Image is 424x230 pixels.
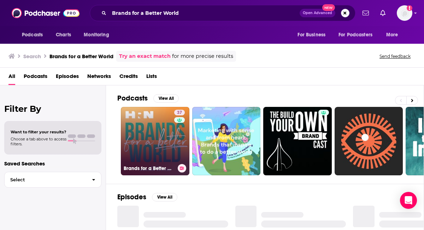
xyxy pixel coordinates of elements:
[79,28,118,42] button: open menu
[177,109,182,116] span: 37
[4,104,101,114] h2: Filter By
[293,28,334,42] button: open menu
[87,71,111,85] a: Networks
[109,7,300,19] input: Search podcasts, credits, & more...
[407,5,412,11] svg: Add a profile image
[56,71,79,85] a: Episodes
[49,53,113,60] h3: Brands for a Better World
[334,28,383,42] button: open menu
[397,5,412,21] img: User Profile
[322,4,335,11] span: New
[338,30,372,40] span: For Podcasters
[119,71,138,85] a: Credits
[4,172,101,188] button: Select
[12,6,79,20] img: Podchaser - Follow, Share and Rate Podcasts
[22,30,43,40] span: Podcasts
[23,53,41,60] h3: Search
[90,5,355,21] div: Search podcasts, credits, & more...
[24,71,47,85] a: Podcasts
[124,165,175,171] h3: Brands for a Better World (formerly Evolve CPG)
[117,193,177,201] a: EpisodesView All
[400,192,417,209] div: Open Intercom Messenger
[174,110,185,115] a: 37
[377,7,388,19] a: Show notifications dropdown
[360,7,372,19] a: Show notifications dropdown
[386,30,398,40] span: More
[119,52,171,60] a: Try an exact match
[152,193,177,201] button: View All
[11,137,66,146] span: Choose a tab above to access filters.
[397,5,412,21] button: Show profile menu
[84,30,109,40] span: Monitoring
[377,53,413,59] button: Send feedback
[4,160,101,167] p: Saved Searches
[172,52,233,60] span: for more precise results
[298,30,325,40] span: For Business
[117,193,146,201] h2: Episodes
[5,177,86,182] span: Select
[11,129,66,134] span: Want to filter your results?
[381,28,407,42] button: open menu
[8,71,15,85] a: All
[17,28,52,42] button: open menu
[117,94,179,103] a: PodcastsView All
[397,5,412,21] span: Logged in as jwong
[56,30,71,40] span: Charts
[146,71,157,85] a: Lists
[303,11,332,15] span: Open Advanced
[117,94,148,103] h2: Podcasts
[51,28,75,42] a: Charts
[121,107,189,175] a: 37Brands for a Better World (formerly Evolve CPG)
[300,9,335,17] button: Open AdvancedNew
[153,94,179,103] button: View All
